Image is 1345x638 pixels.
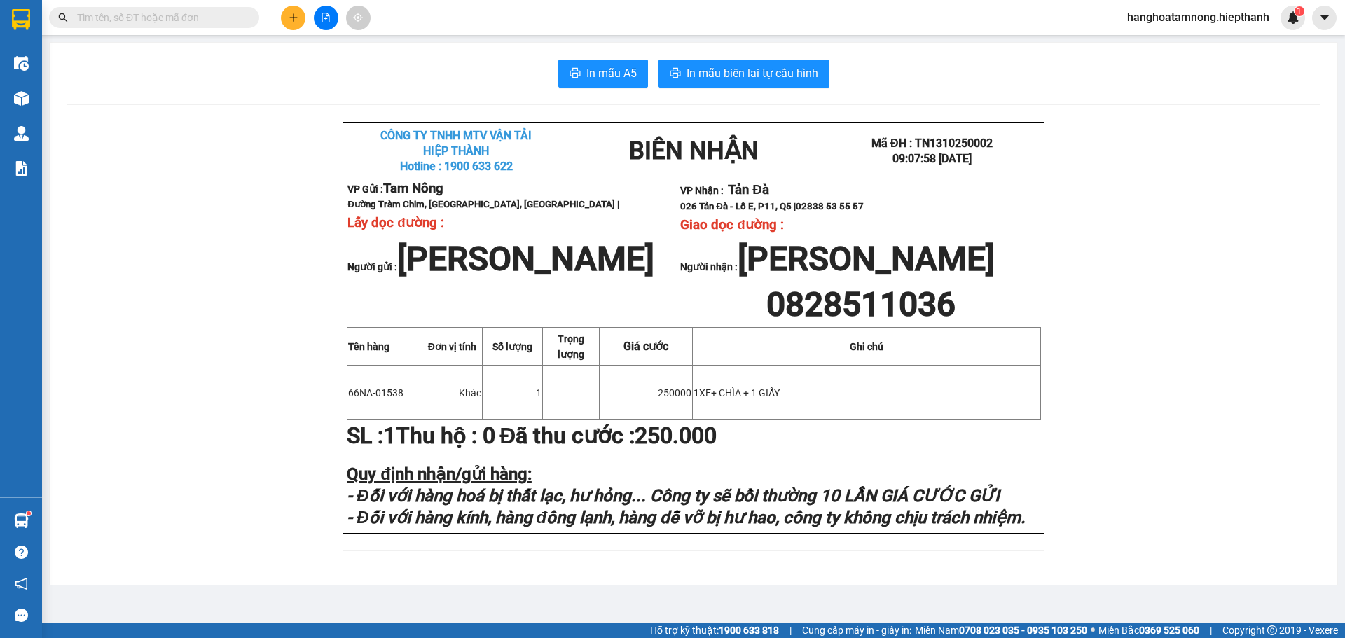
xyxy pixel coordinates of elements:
[380,129,532,142] strong: CÔNG TY TNHH MTV VẬN TẢI
[1139,625,1199,636] strong: 0369 525 060
[397,239,654,279] span: [PERSON_NAME]
[347,183,443,195] strong: VP Gửi :
[1312,6,1337,30] button: caret-down
[850,341,883,352] strong: Ghi chú
[1297,6,1302,16] span: 1
[1210,623,1212,638] span: |
[58,13,68,22] span: search
[14,513,29,528] img: warehouse-icon
[347,261,654,272] strong: Người gửi :
[5,74,179,95] span: Đường Tràm Chim, [GEOGRAPHIC_DATA], [GEOGRAPHIC_DATA] |
[892,152,972,165] span: 09:07:58 [DATE]
[348,387,403,398] span: 66NA-01538
[353,13,363,22] span: aim
[77,10,242,25] input: Tìm tên, số ĐT hoặc mã đơn
[347,486,999,506] strong: - Đối với hàng hoá bị thất lạc, hư hỏng... Công ty sẽ bồi thường 10 LẦN GIÁ CƯỚC GỬI
[15,546,28,559] span: question-circle
[400,160,513,173] span: Hotline : 1900 633 622
[45,57,105,72] span: Tam Nông
[915,623,1087,638] span: Miền Nam
[383,181,443,196] span: Tam Nông
[802,623,911,638] span: Cung cấp máy in - giấy in:
[347,508,1026,527] strong: - Đối với hàng kính, hàng đông lạnh, hàng dễ vỡ bị hư hao, công ty không chịu trách nhiệm.
[423,144,489,158] strong: HIỆP THÀNH
[483,422,495,449] span: 0
[396,422,477,449] strong: Thu hộ :
[680,185,768,196] strong: VP Nhận :
[14,126,29,141] img: warehouse-icon
[558,60,648,88] button: printerIn mẫu A5
[347,464,532,484] strong: Quy định nhận/gửi hàng:
[687,64,818,82] span: In mẫu biên lai tự cấu hình
[492,341,532,352] span: Số lượng
[871,137,993,150] span: Mã ĐH : TN1310250002
[14,56,29,71] img: warehouse-icon
[281,6,305,30] button: plus
[796,201,864,211] span: 02838 53 55 57
[570,67,581,81] span: printer
[347,215,443,230] span: Lấy dọc đường :
[347,422,396,449] strong: SL :
[635,422,717,449] span: 250.000
[658,387,691,398] span: 250000
[1098,623,1199,638] span: Miền Bắc
[536,387,542,398] span: 1
[629,137,759,165] strong: BIÊN NHẬN
[586,64,637,82] span: In mẫu A5
[623,340,668,353] span: Giá cước
[15,577,28,590] span: notification
[558,333,584,360] span: Trọng lượng
[383,422,396,449] span: 1
[1091,627,1095,633] span: ⚪️
[658,60,829,88] button: printerIn mẫu biên lai tự cấu hình
[1295,6,1304,16] sup: 1
[680,201,864,211] span: 026 Tản Đà - Lô E, P11, Q5 |
[694,387,780,398] span: 1XE+ CHÌA + 1 GIẤY
[670,67,681,81] span: printer
[198,15,328,43] strong: BIÊN NHẬN
[959,625,1087,636] strong: 0708 023 035 - 0935 103 250
[728,182,768,197] span: Tản Đà
[12,9,30,30] img: logo-vxr
[29,38,142,51] span: Hotline : 1900 633 622
[766,284,956,324] span: 0828511036
[1267,625,1277,635] span: copyright
[1287,11,1299,24] img: icon-new-feature
[1116,8,1281,26] span: hanghoatamnong.hiepthanh
[789,623,792,638] span: |
[346,6,371,30] button: aim
[14,91,29,106] img: warehouse-icon
[27,511,31,515] sup: 1
[10,7,161,20] strong: CÔNG TY TNHH MTV VẬN TẢI
[650,623,779,638] span: Hỗ trợ kỹ thuật:
[321,13,331,22] span: file-add
[738,239,995,279] span: [PERSON_NAME]
[5,97,101,113] span: Lấy dọc đường :
[14,161,29,176] img: solution-icon
[314,6,338,30] button: file-add
[1318,11,1331,24] span: caret-down
[680,261,995,272] strong: Người nhận :
[719,625,779,636] strong: 1900 633 818
[15,609,28,622] span: message
[53,22,118,36] strong: HIỆP THÀNH
[347,199,619,209] span: Đường Tràm Chim, [GEOGRAPHIC_DATA], [GEOGRAPHIC_DATA] |
[680,217,783,233] span: Giao dọc đường :
[348,341,389,352] strong: Tên hàng
[428,341,476,352] strong: Đơn vị tính
[289,13,298,22] span: plus
[5,58,105,71] strong: VP Gửi :
[483,422,722,449] span: Đã thu cước :
[459,387,481,398] span: Khác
